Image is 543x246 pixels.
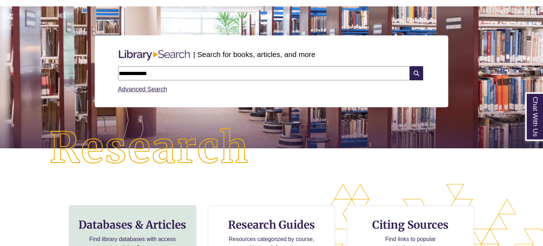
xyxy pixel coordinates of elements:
[75,218,190,231] h3: Databases & Articles
[410,66,423,80] i: Search
[214,218,329,231] h3: Research Guides
[367,218,454,231] h3: Citing Sources
[115,47,193,63] img: Libary Search
[27,106,271,191] img: Research
[193,49,315,60] p: | Search for books, articles, and more
[118,86,167,93] a: Advanced Search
